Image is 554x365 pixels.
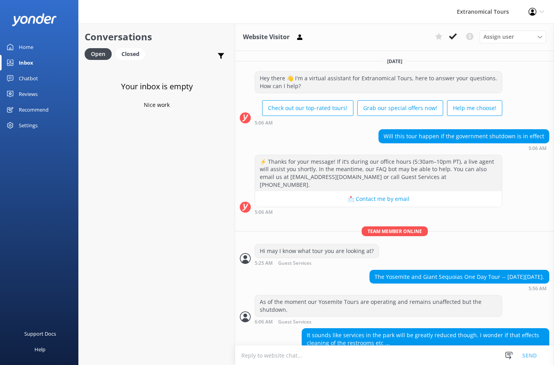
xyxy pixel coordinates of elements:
div: ⚡ Thanks for your message! If it’s during our office hours (5:30am–10pm PT), a live agent will as... [255,155,502,191]
div: Oct 02 2025 05:25am (UTC -07:00) America/Tijuana [255,260,379,266]
strong: 5:06 AM [255,210,273,215]
div: As of the moment our Yosemite Tours are operating and remains unaffected but the shutdown. [255,295,502,316]
div: Oct 02 2025 05:06am (UTC -07:00) America/Tijuana [378,145,549,151]
strong: 5:56 AM [529,286,547,291]
div: Settings [19,117,38,133]
div: It sounds like services in the park will be greatly reduced though. I wonder if that effects clea... [302,329,549,349]
div: Inbox [19,55,33,70]
div: Will this tour happen if the government shutdown is in effect [379,130,549,143]
div: Help [34,342,45,357]
div: Oct 02 2025 05:56am (UTC -07:00) America/Tijuana [369,285,549,291]
div: Assign User [480,31,546,43]
h3: Your inbox is empty [121,80,193,93]
div: Open [85,48,112,60]
div: Home [19,39,33,55]
span: Team member online [362,226,428,236]
span: Guest Services [278,320,311,325]
strong: 5:25 AM [255,261,273,266]
div: Closed [116,48,145,60]
strong: 5:06 AM [529,146,547,151]
div: Hey there 👋 I'm a virtual assistant for Extranomical Tours, here to answer your questions. How ca... [255,72,502,92]
div: Oct 02 2025 05:06am (UTC -07:00) America/Tijuana [255,209,502,215]
strong: 5:06 AM [255,121,273,125]
span: Assign user [483,33,514,41]
a: Closed [116,49,149,58]
div: Support Docs [24,326,56,342]
button: 📩 Contact me by email [255,191,502,207]
div: The Yosemite and Giant Sequoias One Day Tour -- [DATE][DATE]. [370,270,549,284]
button: Help me choose! [447,100,502,116]
span: Guest Services [278,261,311,266]
img: yonder-white-logo.png [12,13,57,26]
div: Hi may I know what tour you are looking at? [255,244,378,258]
div: Recommend [19,102,49,117]
h3: Website Visitor [243,32,290,42]
button: Check out our top-rated tours! [262,100,353,116]
button: Grab our special offers now! [357,100,443,116]
h2: Conversations [85,29,229,44]
div: Reviews [19,86,38,102]
strong: 6:06 AM [255,320,273,325]
p: Nice work [144,101,170,109]
div: Chatbot [19,70,38,86]
div: Oct 02 2025 06:06am (UTC -07:00) America/Tijuana [255,319,502,325]
div: Oct 02 2025 05:06am (UTC -07:00) America/Tijuana [255,120,502,125]
a: Open [85,49,116,58]
span: [DATE] [382,58,407,65]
